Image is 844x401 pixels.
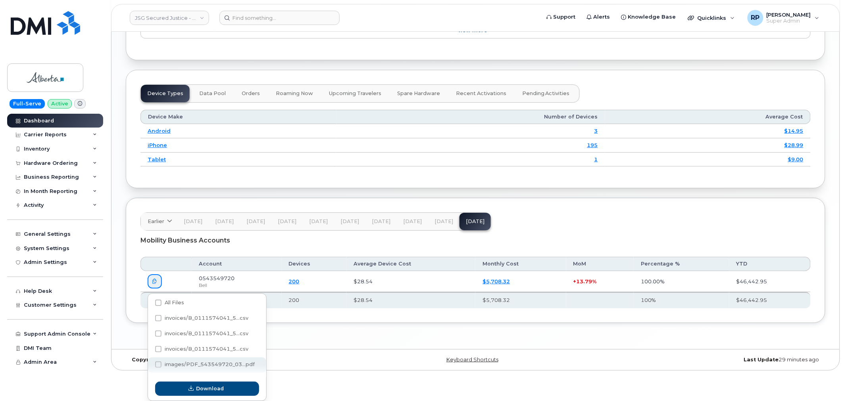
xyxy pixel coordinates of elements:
[126,357,359,363] div: MyServe [DATE]–[DATE]
[592,357,825,363] div: 29 minutes ago
[522,90,570,97] span: Pending Activities
[148,142,167,148] a: iPhone
[475,292,566,308] th: $5,708.32
[165,346,248,352] span: invoices/B_0111574041_5...csv
[132,357,160,363] strong: Copyright
[165,330,248,336] span: invoices/B_0111574041_5...csv
[744,357,779,363] strong: Last Update
[242,90,260,97] span: Orders
[346,257,475,271] th: Average Device Cost
[340,218,359,225] span: [DATE]
[742,10,825,26] div: Ryan Partack
[278,218,296,225] span: [DATE]
[148,128,171,134] a: Android
[446,357,498,363] a: Keyboard Shortcuts
[634,257,729,271] th: Percentage %
[698,15,727,21] span: Quicklinks
[141,213,177,230] a: Earlier
[475,257,566,271] th: Monthly Cost
[155,363,255,369] span: images/PDF_543549720_030_0000000000.pdf
[199,282,207,288] span: Bell
[634,271,729,292] td: 100.00%
[165,315,248,321] span: invoices/B_0111574041_5...csv
[784,128,804,134] a: $14.95
[196,385,224,392] span: Download
[581,9,616,25] a: Alerts
[155,382,259,396] button: Download
[148,156,166,162] a: Tablet
[566,257,634,271] th: MoM
[199,275,235,281] span: 0543549720
[683,10,740,26] div: Quicklinks
[729,292,811,308] th: $46,442.95
[215,218,234,225] span: [DATE]
[605,110,811,124] th: Average Cost
[140,231,811,250] div: Mobility Business Accounts
[594,156,598,162] a: 1
[594,13,610,21] span: Alerts
[309,218,328,225] span: [DATE]
[289,278,300,285] a: 200
[628,13,676,21] span: Knowledge Base
[397,90,440,97] span: Spare Hardware
[573,278,577,285] span: +
[246,218,265,225] span: [DATE]
[594,128,598,134] a: 3
[541,9,581,25] a: Support
[140,110,336,124] th: Device Make
[282,257,347,271] th: Devices
[199,90,226,97] span: Data Pool
[329,90,381,97] span: Upcoming Travelers
[155,348,248,353] span: invoices/B_0111574041_543549720_11082025_DTL.csv
[155,332,248,338] span: invoices/B_0111574041_543549720_11082025_MOB.csv
[155,317,248,323] span: invoices/B_0111574041_543549720_11082025_ACC.csv
[372,218,390,225] span: [DATE]
[336,110,605,124] th: Number of Devices
[192,257,281,271] th: Account
[751,13,760,23] span: RP
[434,218,453,225] span: [DATE]
[165,361,255,367] span: images/PDF_543549720_03...pdf
[767,18,811,24] span: Super Admin
[282,292,347,308] th: 200
[729,257,811,271] th: YTD
[616,9,682,25] a: Knowledge Base
[729,271,811,292] td: $46,442.95
[219,11,340,25] input: Find something...
[130,11,209,25] a: JSG Secured Justice - GOA
[276,90,313,97] span: Roaming Now
[587,142,598,148] a: 195
[784,142,804,148] a: $28.99
[165,300,184,306] span: All Files
[767,11,811,18] span: [PERSON_NAME]
[577,278,597,285] span: 13.79%
[346,271,475,292] td: $28.54
[554,13,576,21] span: Support
[456,90,506,97] span: Recent Activations
[184,218,202,225] span: [DATE]
[634,292,729,308] th: 100%
[148,218,164,225] span: Earlier
[346,292,475,308] th: $28.54
[483,278,510,285] a: $5,708.32
[788,156,804,162] a: $9.00
[403,218,422,225] span: [DATE]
